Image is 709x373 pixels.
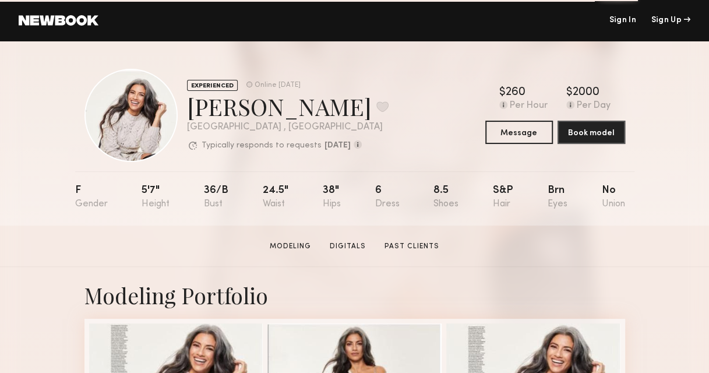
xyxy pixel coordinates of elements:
b: [DATE] [324,142,351,150]
div: Online [DATE] [255,82,301,89]
div: S&P [493,185,513,209]
div: [PERSON_NAME] [187,91,389,122]
div: Sign Up [651,16,690,24]
div: 36/b [204,185,228,209]
div: 38" [323,185,341,209]
a: Past Clients [380,241,444,252]
div: Brn [548,185,567,209]
div: Per Day [577,101,611,111]
a: Modeling [265,241,316,252]
div: F [75,185,108,209]
a: Digitals [325,241,371,252]
div: Modeling Portfolio [84,281,625,309]
div: No [601,185,625,209]
div: 260 [506,87,525,98]
div: 24.5" [263,185,288,209]
div: Per Hour [510,101,548,111]
button: Message [485,121,553,144]
div: 8.5 [433,185,458,209]
p: Typically responds to requests [202,142,322,150]
button: Book model [558,121,625,144]
div: $ [499,87,506,98]
div: 2000 [573,87,599,98]
a: Sign In [609,16,636,24]
div: EXPERIENCED [187,80,238,91]
div: [GEOGRAPHIC_DATA] , [GEOGRAPHIC_DATA] [187,122,389,132]
div: $ [566,87,573,98]
div: 5'7" [142,185,170,209]
div: 6 [375,185,399,209]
